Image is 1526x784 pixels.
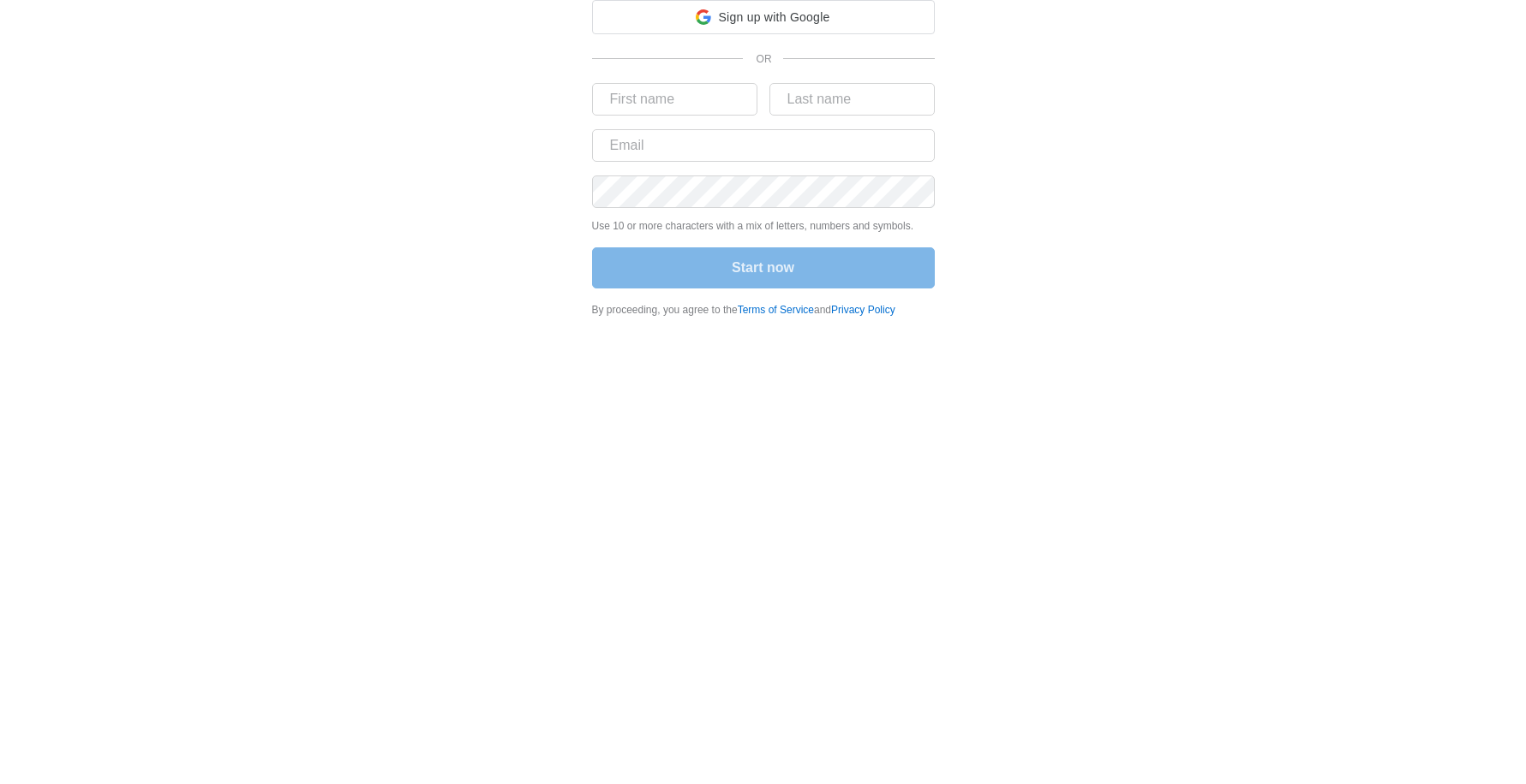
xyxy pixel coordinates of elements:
[718,9,829,27] span: Sign up with Google
[592,218,935,234] p: Use 10 or more characters with a mix of letters, numbers and symbols.
[769,83,935,116] input: Last name
[757,51,763,67] p: OR
[592,129,935,162] input: Email
[738,304,814,316] a: Terms of Service
[592,83,757,116] input: First name
[592,302,935,318] div: By proceeding, you agree to the and
[831,304,895,316] a: Privacy Policy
